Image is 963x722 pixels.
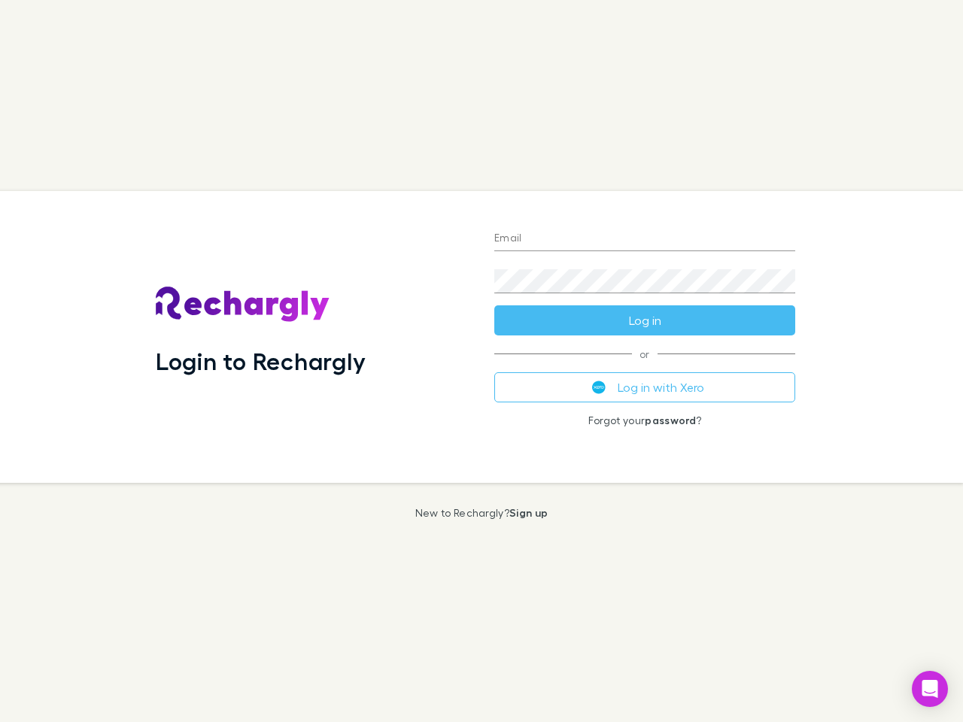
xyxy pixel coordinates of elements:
p: Forgot your ? [494,414,795,426]
img: Rechargly's Logo [156,287,330,323]
button: Log in with Xero [494,372,795,402]
a: password [645,414,696,426]
img: Xero's logo [592,381,606,394]
h1: Login to Rechargly [156,347,366,375]
p: New to Rechargly? [415,507,548,519]
div: Open Intercom Messenger [912,671,948,707]
button: Log in [494,305,795,335]
a: Sign up [509,506,548,519]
